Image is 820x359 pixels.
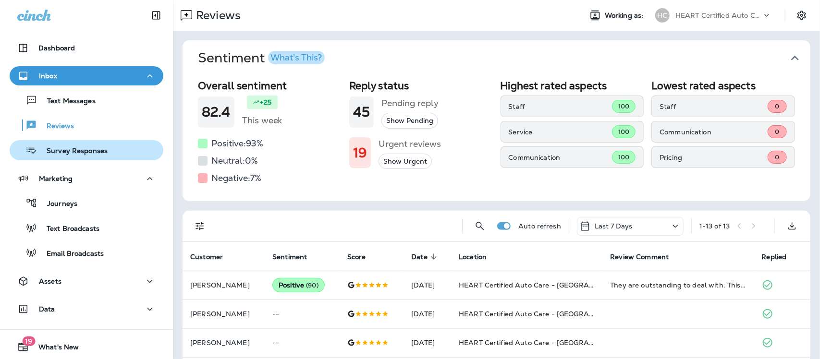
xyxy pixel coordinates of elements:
p: Communication [660,128,768,136]
button: Reviews [10,115,163,135]
p: Service [509,128,612,136]
button: Dashboard [10,38,163,58]
p: Staff [509,103,612,110]
p: Marketing [39,175,73,182]
span: Sentiment [272,253,307,261]
h5: Positive: 93 % [211,136,263,151]
button: Data [10,299,163,319]
span: 100 [618,128,629,136]
span: Replied [762,252,799,261]
h1: 19 [353,145,367,161]
div: What's This? [270,53,322,62]
p: Reviews [192,8,241,23]
button: Text Messages [10,90,163,110]
p: [PERSON_NAME] [190,339,257,347]
div: HC [655,8,670,23]
td: [DATE] [404,328,451,357]
span: Customer [190,253,223,261]
p: Pricing [660,154,768,161]
span: Location [459,252,499,261]
span: 0 [775,128,779,136]
div: They are outstanding to deal with. This reminds of the old time honest and trustworthy auto speci... [610,280,746,290]
span: Review Comment [610,252,681,261]
span: 19 [22,336,35,346]
span: Customer [190,252,235,261]
span: HEART Certified Auto Care - [GEOGRAPHIC_DATA] [459,281,631,289]
button: Show Urgent [379,154,432,169]
h1: Sentiment [198,50,325,66]
button: Filters [190,216,209,236]
span: Working as: [605,12,646,20]
h5: Neutral: 0 % [211,153,258,168]
h2: Lowest rated aspects [651,80,795,92]
button: Text Broadcasts [10,218,163,238]
span: Location [459,253,487,261]
p: Inbox [39,72,57,80]
span: HEART Certified Auto Care - [GEOGRAPHIC_DATA] [459,310,631,318]
span: Review Comment [610,253,669,261]
p: Survey Responses [37,147,108,156]
td: -- [265,299,340,328]
h2: Overall sentiment [198,80,342,92]
td: [DATE] [404,271,451,299]
button: Search Reviews [470,216,490,236]
p: Auto refresh [518,222,561,230]
button: Survey Responses [10,140,163,160]
span: 100 [618,153,629,161]
button: Inbox [10,66,163,85]
div: Positive [272,278,325,292]
h5: Pending reply [381,96,439,111]
h5: Urgent reviews [379,136,441,152]
p: Text Messages [37,97,96,106]
button: What's This? [268,51,325,64]
h2: Highest rated aspects [501,80,644,92]
p: Last 7 Days [595,222,633,230]
span: 0 [775,102,779,110]
span: 0 [775,153,779,161]
span: Date [411,252,440,261]
p: [PERSON_NAME] [190,281,257,289]
button: Settings [793,7,810,24]
button: Show Pending [381,113,438,129]
div: SentimentWhat's This? [183,76,810,201]
p: Text Broadcasts [37,225,99,234]
button: Marketing [10,169,163,188]
h1: 45 [353,104,370,120]
button: Assets [10,272,163,291]
td: -- [265,328,340,357]
p: Reviews [37,122,74,131]
td: [DATE] [404,299,451,328]
span: Score [347,252,379,261]
span: Score [347,253,366,261]
button: Email Broadcasts [10,243,163,263]
span: Replied [762,253,787,261]
span: ( 90 ) [306,281,318,289]
p: Communication [509,154,612,161]
button: 19What's New [10,337,163,357]
div: 1 - 13 of 13 [699,222,730,230]
h5: Negative: 7 % [211,170,261,186]
p: Dashboard [38,44,75,52]
p: Data [39,305,55,313]
p: Journeys [37,200,77,209]
span: Date [411,253,428,261]
p: [PERSON_NAME] [190,310,257,318]
button: Export as CSV [783,216,802,236]
span: What's New [29,343,79,355]
span: Sentiment [272,252,319,261]
p: Staff [660,103,768,110]
h5: This week [242,113,282,128]
h2: Reply status [349,80,493,92]
h1: 82.4 [202,104,231,120]
p: +25 [260,97,271,107]
span: HEART Certified Auto Care - [GEOGRAPHIC_DATA] [459,338,631,347]
p: Email Broadcasts [37,250,104,259]
button: Journeys [10,193,163,213]
button: Collapse Sidebar [143,6,170,25]
button: SentimentWhat's This? [190,40,818,76]
span: 100 [618,102,629,110]
p: Assets [39,277,61,285]
p: HEART Certified Auto Care [675,12,762,19]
